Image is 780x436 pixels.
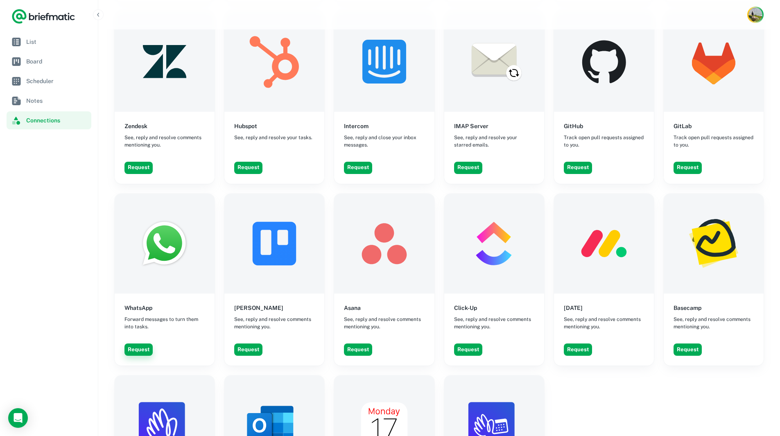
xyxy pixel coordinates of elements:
img: Click-Up [444,194,544,294]
a: Logo [11,8,75,25]
img: Monday [554,194,654,294]
button: Request [564,162,592,174]
button: Request [674,343,702,356]
span: See, reply and resolve comments mentioning you. [234,316,314,330]
button: Request [564,343,592,356]
button: Request [674,162,702,174]
img: Zendesk [115,11,215,111]
h6: [DATE] [564,303,583,312]
span: Scheduler [26,77,88,86]
span: See, reply and resolve comments mentioning you. [564,316,644,330]
h6: Asana [344,303,361,312]
span: See, reply and resolve comments mentioning you. [124,134,205,149]
button: Request [234,162,262,174]
a: Notes [7,92,91,110]
img: Intercom [334,11,434,111]
a: Scheduler [7,72,91,90]
h6: GitHub [564,122,583,131]
span: Connections [26,116,88,125]
span: See, reply and resolve comments mentioning you. [344,316,424,330]
h6: WhatsApp [124,303,152,312]
span: See, reply and resolve comments mentioning you. [454,316,534,330]
img: IMAP Server [444,11,544,111]
h6: Basecamp [674,303,701,312]
img: WhatsApp [115,194,215,294]
h6: Click-Up [454,303,477,312]
span: See, reply and close your inbox messages. [344,134,424,149]
img: Basecamp [664,194,764,294]
span: See, reply and resolve comments mentioning you. [674,316,754,330]
span: Forward messages to turn them into tasks. [124,316,205,330]
span: List [26,37,88,46]
button: Request [454,162,482,174]
h6: Intercom [344,122,369,131]
button: Request [124,162,153,174]
span: Track open pull requests assigned to you. [564,134,644,149]
span: See, reply and resolve your starred emails. [454,134,534,149]
img: GitHub [554,11,654,111]
img: Trello [224,194,324,294]
span: See, reply and resolve your tasks. [234,134,312,141]
a: List [7,33,91,51]
a: Connections [7,111,91,129]
img: Asana [334,194,434,294]
span: Notes [26,96,88,105]
a: Board [7,52,91,70]
button: Account button [747,7,764,23]
button: Request [454,343,482,356]
h6: [PERSON_NAME] [234,303,283,312]
h6: GitLab [674,122,692,131]
h6: Hubspot [234,122,257,131]
img: Hubspot [224,11,324,111]
img: Karl Chaffey [748,8,762,22]
button: Request [234,343,262,356]
button: Request [344,162,372,174]
h6: IMAP Server [454,122,488,131]
h6: Zendesk [124,122,147,131]
button: Request [124,343,153,356]
div: Load Chat [8,408,28,428]
span: Board [26,57,88,66]
span: Track open pull requests assigned to you. [674,134,754,149]
button: Request [344,343,372,356]
img: GitLab [664,11,764,111]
